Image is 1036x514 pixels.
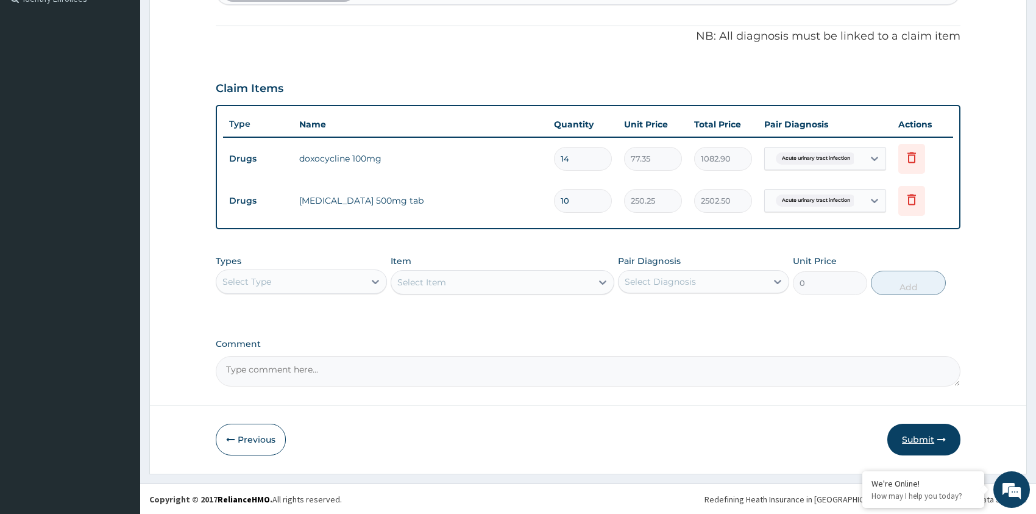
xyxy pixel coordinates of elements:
th: Actions [892,112,953,137]
td: Drugs [223,148,293,170]
th: Unit Price [618,112,688,137]
label: Unit Price [793,255,837,267]
label: Types [216,256,241,266]
th: Quantity [548,112,618,137]
button: Submit [887,424,960,455]
button: Add [871,271,945,295]
p: How may I help you today? [871,491,975,501]
span: Acute urinary tract infection [776,195,856,207]
th: Pair Diagnosis [758,112,892,137]
th: Name [293,112,548,137]
td: [MEDICAL_DATA] 500mg tab [293,188,548,213]
div: Select Type [222,276,271,288]
div: Redefining Heath Insurance in [GEOGRAPHIC_DATA] using Telemedicine and Data Science! [704,493,1027,505]
label: Comment [216,339,960,349]
strong: Copyright © 2017 . [149,494,272,505]
textarea: Type your message and hit 'Enter' [6,333,232,376]
div: We're Online! [871,478,975,489]
td: doxocycline 100mg [293,146,548,171]
span: Acute urinary tract infection [776,152,856,165]
div: Chat with us now [63,68,205,84]
div: Select Diagnosis [625,276,696,288]
p: NB: All diagnosis must be linked to a claim item [216,29,960,45]
span: We're online! [71,154,168,277]
th: Total Price [688,112,758,137]
button: Previous [216,424,286,455]
label: Pair Diagnosis [618,255,681,267]
td: Drugs [223,190,293,212]
a: RelianceHMO [218,494,270,505]
h3: Claim Items [216,82,283,96]
div: Minimize live chat window [200,6,229,35]
label: Item [391,255,411,267]
img: d_794563401_company_1708531726252_794563401 [23,61,49,91]
th: Type [223,113,293,135]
